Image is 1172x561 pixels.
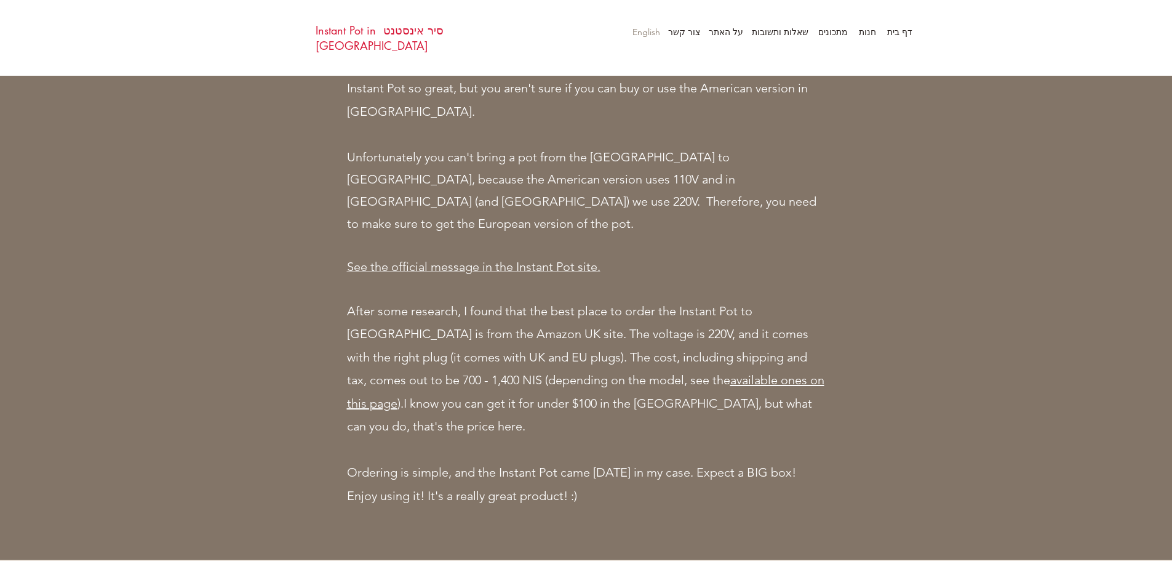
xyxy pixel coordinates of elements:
p: על האתר [703,23,749,41]
p: צור קשר [662,23,706,41]
a: English [626,23,666,41]
p: שאלות ותשובות [746,23,815,41]
a: סיר אינסטנט Instant Pot in [GEOGRAPHIC_DATA] [316,23,444,53]
a: available ones on this page [347,373,824,411]
p: מתכונים [812,23,854,41]
span: I know you can get it for under $100 in the [GEOGRAPHIC_DATA], but what can you do, that's the pr... [347,396,812,434]
a: שאלות ותשובות [749,23,815,41]
span: See the official message in the Instant Pot site. [347,259,600,274]
span: Ordering is simple, and the Instant Pot came [DATE] in my case. Expect a BIG box! [347,465,796,480]
nav: אתר [599,23,919,41]
a: על האתר [706,23,749,41]
p: דף בית [881,23,919,41]
a: חנות [854,23,882,41]
p: חנות [853,23,882,41]
a: דף בית [882,23,919,41]
span: After some research, I found that the best place to order the Instant Pot to [GEOGRAPHIC_DATA] is... [347,304,824,411]
a: צור קשר [666,23,706,41]
a: See the official message in the Instant Pot site. [347,262,600,273]
span: Enjoy using it! It's a really great product! :) [347,488,577,503]
a: מתכונים [815,23,854,41]
span: If you have reached this site I am assuming you already understand what makes the Instant Pot so ... [347,58,808,119]
span: Unfortunately you can't bring a pot from the [GEOGRAPHIC_DATA] to [GEOGRAPHIC_DATA], because the ... [347,150,816,231]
